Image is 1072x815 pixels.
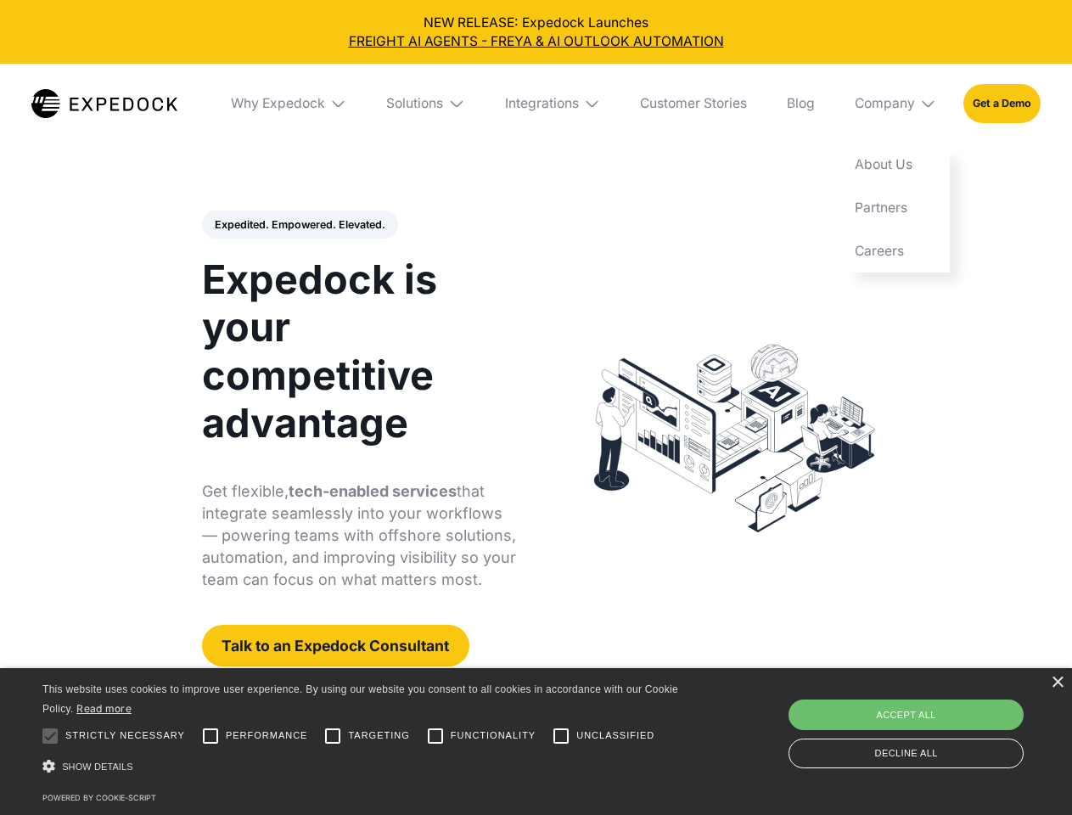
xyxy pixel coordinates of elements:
div: Why Expedock [217,64,360,143]
a: FREIGHT AI AGENTS - FREYA & AI OUTLOOK AUTOMATION [14,32,1059,51]
div: NEW RELEASE: Expedock Launches [14,14,1059,51]
span: Performance [226,728,308,743]
span: Show details [62,762,133,772]
strong: tech-enabled services [289,482,457,500]
a: Careers [841,229,950,273]
div: Company [841,64,950,143]
div: Company [855,95,915,112]
div: Why Expedock [231,95,325,112]
a: About Us [841,143,950,187]
a: Get a Demo [963,84,1041,122]
div: Integrations [505,95,579,112]
a: Powered by cookie-script [42,793,156,802]
div: Integrations [491,64,614,143]
span: Functionality [451,728,536,743]
a: Read more [76,702,132,715]
span: This website uses cookies to improve user experience. By using our website you consent to all coo... [42,683,678,715]
h1: Expedock is your competitive advantage [202,256,517,447]
nav: Company [841,143,950,273]
a: Partners [841,187,950,230]
div: Show details [42,756,684,778]
a: Customer Stories [626,64,760,143]
span: Strictly necessary [65,728,185,743]
span: Unclassified [576,728,654,743]
a: Talk to an Expedock Consultant [202,625,469,666]
a: Blog [773,64,828,143]
div: Solutions [386,95,443,112]
span: Targeting [348,728,409,743]
iframe: Chat Widget [789,632,1072,815]
div: Solutions [373,64,479,143]
p: Get flexible, that integrate seamlessly into your workflows — powering teams with offshore soluti... [202,481,517,591]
